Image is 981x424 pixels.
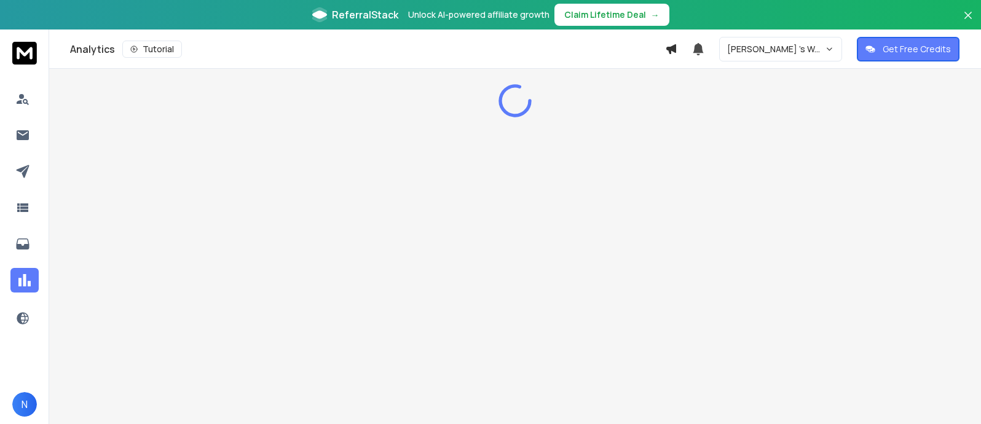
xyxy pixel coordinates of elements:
button: N [12,392,37,417]
button: Close banner [960,7,976,37]
div: Analytics [70,41,665,58]
span: → [651,9,660,21]
button: Tutorial [122,41,182,58]
span: ReferralStack [332,7,398,22]
p: Unlock AI-powered affiliate growth [408,9,550,21]
p: [PERSON_NAME] 's Workspace [727,43,825,55]
button: Get Free Credits [857,37,959,61]
button: Claim Lifetime Deal→ [554,4,669,26]
p: Get Free Credits [883,43,951,55]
